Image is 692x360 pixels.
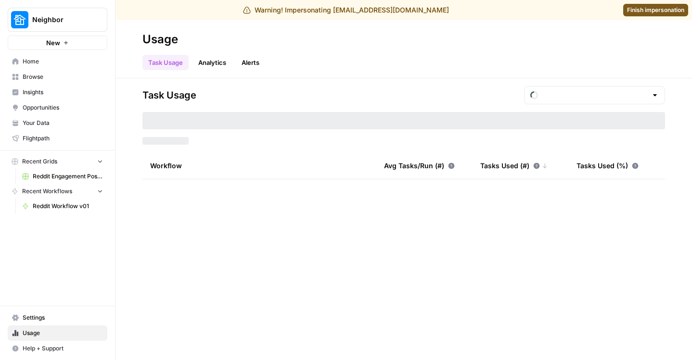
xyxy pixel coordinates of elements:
[22,187,72,196] span: Recent Workflows
[8,325,107,341] a: Usage
[8,69,107,85] a: Browse
[8,310,107,325] a: Settings
[33,202,103,211] span: Reddit Workflow v01
[23,329,103,337] span: Usage
[8,54,107,69] a: Home
[142,55,189,70] a: Task Usage
[23,73,103,81] span: Browse
[8,8,107,32] button: Workspace: Neighbor
[623,4,688,16] a: Finish impersonation
[23,134,103,143] span: Flightpath
[33,172,103,181] span: Reddit Engagement Posting - RV
[8,100,107,115] a: Opportunities
[8,154,107,169] button: Recent Grids
[192,55,232,70] a: Analytics
[23,119,103,127] span: Your Data
[480,152,548,179] div: Tasks Used (#)
[142,88,196,102] span: Task Usage
[23,88,103,97] span: Insights
[23,344,103,353] span: Help + Support
[18,169,107,184] a: Reddit Engagement Posting - RV
[8,85,107,100] a: Insights
[243,5,449,15] div: Warning! Impersonating [EMAIL_ADDRESS][DOMAIN_NAME]
[8,36,107,50] button: New
[8,184,107,199] button: Recent Workflows
[32,15,90,25] span: Neighbor
[23,103,103,112] span: Opportunities
[8,115,107,131] a: Your Data
[577,152,639,179] div: Tasks Used (%)
[8,341,107,356] button: Help + Support
[23,313,103,322] span: Settings
[18,199,107,214] a: Reddit Workflow v01
[627,6,684,14] span: Finish impersonation
[23,57,103,66] span: Home
[46,38,60,48] span: New
[384,152,455,179] div: Avg Tasks/Run (#)
[150,152,369,179] div: Workflow
[236,55,265,70] a: Alerts
[8,131,107,146] a: Flightpath
[22,157,57,166] span: Recent Grids
[11,11,28,28] img: Neighbor Logo
[142,32,178,47] div: Usage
